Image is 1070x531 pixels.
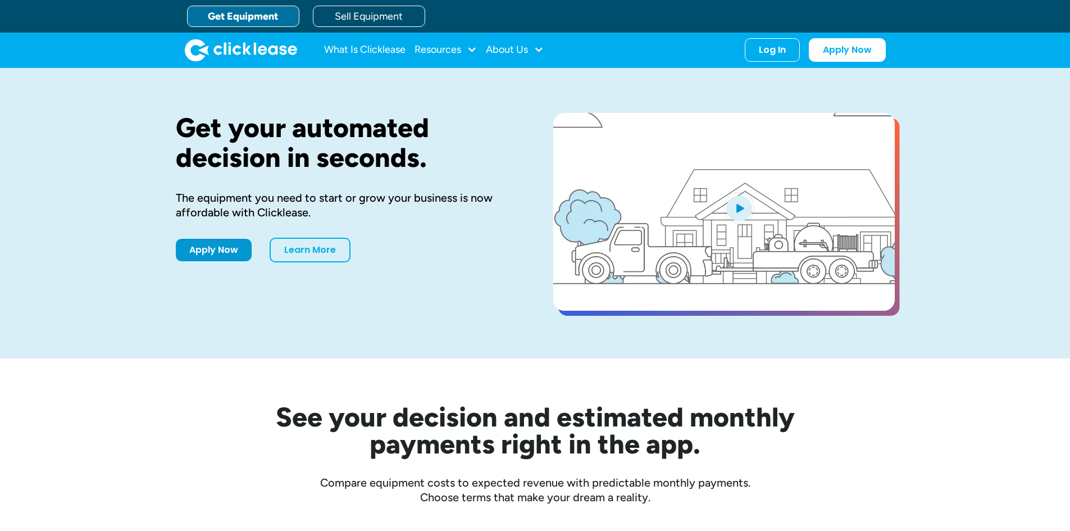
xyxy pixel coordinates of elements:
[809,38,886,62] a: Apply Now
[270,238,350,262] a: Learn More
[759,44,786,56] div: Log In
[176,113,517,173] h1: Get your automated decision in seconds.
[415,39,477,61] div: Resources
[176,239,252,261] a: Apply Now
[185,39,297,61] img: Clicklease logo
[486,39,544,61] div: About Us
[724,192,754,224] img: Blue play button logo on a light blue circular background
[176,190,517,220] div: The equipment you need to start or grow your business is now affordable with Clicklease.
[187,6,299,27] a: Get Equipment
[313,6,425,27] a: Sell Equipment
[553,113,895,311] a: open lightbox
[176,475,895,505] div: Compare equipment costs to expected revenue with predictable monthly payments. Choose terms that ...
[185,39,297,61] a: home
[324,39,406,61] a: What Is Clicklease
[221,403,850,457] h2: See your decision and estimated monthly payments right in the app.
